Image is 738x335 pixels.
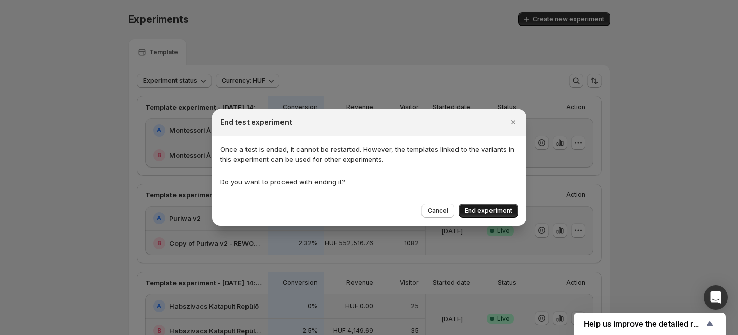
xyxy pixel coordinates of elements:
[584,318,716,330] button: Show survey - Help us improve the detailed report for A/B campaigns
[220,144,518,164] p: Once a test is ended, it cannot be restarted. However, the templates linked to the variants in th...
[584,319,704,329] span: Help us improve the detailed report for A/B campaigns
[220,117,292,127] h2: End test experiment
[506,115,520,129] button: Close
[465,207,512,215] span: End experiment
[220,177,518,187] p: Do you want to proceed with ending it?
[704,285,728,310] div: Open Intercom Messenger
[421,204,454,218] button: Cancel
[428,207,448,215] span: Cancel
[459,204,518,218] button: End experiment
